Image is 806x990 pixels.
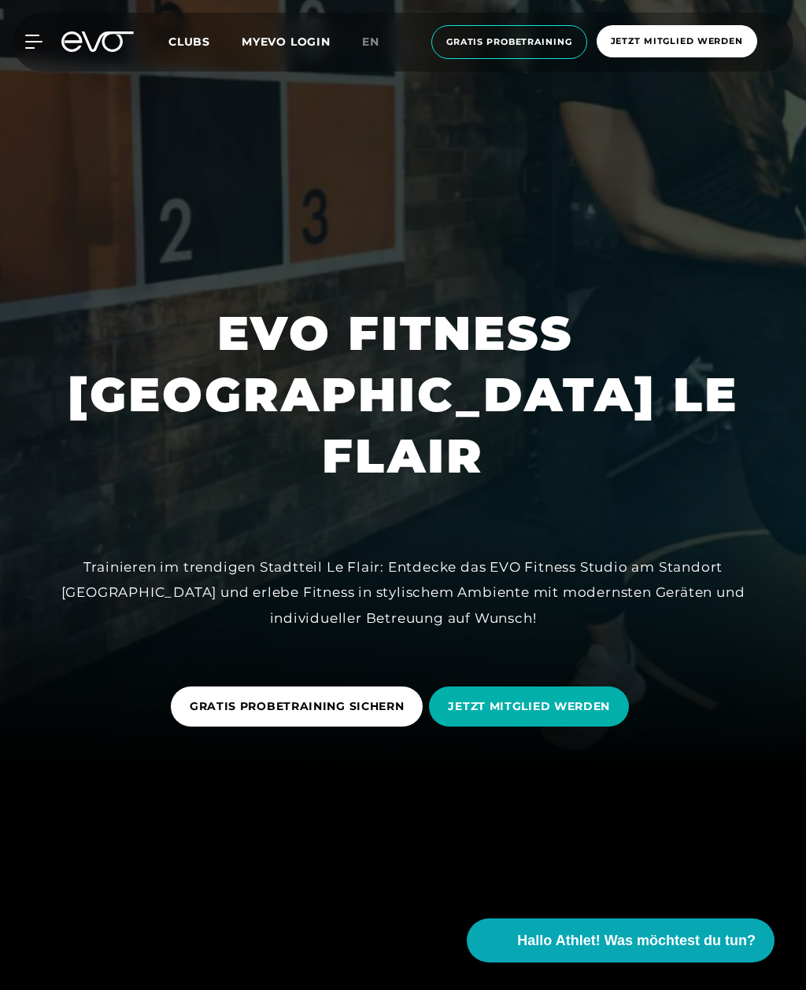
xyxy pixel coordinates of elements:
[168,34,242,49] a: Clubs
[427,25,592,59] a: Gratis Probetraining
[446,35,572,49] span: Gratis Probetraining
[429,675,635,738] a: JETZT MITGLIED WERDEN
[49,554,757,631] div: Trainieren im trendigen Stadtteil Le Flair: Entdecke das EVO Fitness Studio am Standort [GEOGRAPH...
[242,35,331,49] a: MYEVO LOGIN
[467,918,775,962] button: Hallo Athlet! Was möchtest du tun?
[168,35,210,49] span: Clubs
[13,303,793,487] h1: EVO FITNESS [GEOGRAPHIC_DATA] LE FLAIR
[592,25,762,59] a: Jetzt Mitglied werden
[611,35,743,48] span: Jetzt Mitglied werden
[448,698,610,715] span: JETZT MITGLIED WERDEN
[517,930,756,951] span: Hallo Athlet! Was möchtest du tun?
[190,698,405,715] span: GRATIS PROBETRAINING SICHERN
[362,33,398,51] a: en
[171,675,430,738] a: GRATIS PROBETRAINING SICHERN
[362,35,379,49] span: en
